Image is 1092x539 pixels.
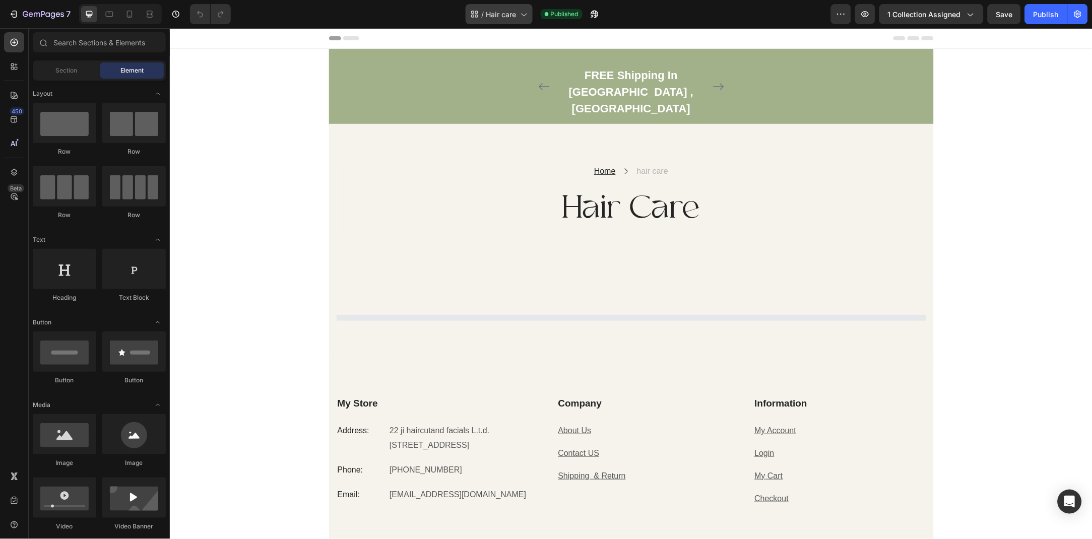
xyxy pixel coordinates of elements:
[220,435,362,449] p: [PHONE_NUMBER]
[33,211,96,220] div: Row
[220,410,362,425] p: [STREET_ADDRESS]
[8,184,24,192] div: Beta
[33,318,51,327] span: Button
[366,50,382,66] button: Carousel Back Arrow
[486,9,517,20] span: Hair care
[150,86,166,102] span: Toggle open
[389,369,559,382] p: Company
[585,421,605,429] u: Login
[1025,4,1067,24] button: Publish
[56,66,78,75] span: Section
[996,10,1013,19] span: Save
[150,397,166,413] span: Toggle open
[541,50,557,66] button: Carousel Next Arrow
[389,421,430,429] a: Contact US
[33,376,96,385] div: Button
[102,293,166,302] div: Text Block
[167,158,756,203] h2: Hair Care
[220,459,362,474] p: [EMAIL_ADDRESS][DOMAIN_NAME]
[102,458,166,467] div: Image
[33,522,96,531] div: Video
[33,458,96,467] div: Image
[585,466,619,475] a: Checkout
[33,235,45,244] span: Text
[1034,9,1059,20] div: Publish
[102,147,166,156] div: Row
[33,89,52,98] span: Layout
[585,369,755,382] p: Information
[150,314,166,330] span: Toggle open
[888,9,961,20] span: 1 collection assigned
[33,147,96,156] div: Row
[467,137,498,149] p: hair care
[168,459,214,474] p: Email:
[102,376,166,385] div: Button
[220,395,362,410] p: 22 ji haircutand facials L.t.d.
[389,398,422,407] a: About Us
[168,435,214,449] p: Phone:
[389,443,456,452] a: Shipping & Return
[33,400,50,410] span: Media
[168,369,362,382] p: My Store
[102,211,166,220] div: Row
[551,10,579,19] span: Published
[1058,490,1082,514] div: Open Intercom Messenger
[879,4,984,24] button: 1 collection assigned
[424,139,446,147] a: Home
[585,398,627,407] a: My Account
[988,4,1021,24] button: Save
[482,9,484,20] span: /
[33,293,96,302] div: Heading
[102,522,166,531] div: Video Banner
[150,232,166,248] span: Toggle open
[190,4,231,24] div: Undo/Redo
[359,39,564,89] p: FREE Shipping In [GEOGRAPHIC_DATA] , [GEOGRAPHIC_DATA]
[33,32,166,52] input: Search Sections & Elements
[66,8,71,20] p: 7
[120,66,144,75] span: Element
[4,4,75,24] button: 7
[10,107,24,115] div: 450
[585,443,613,452] a: My Cart
[168,395,214,410] p: Address:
